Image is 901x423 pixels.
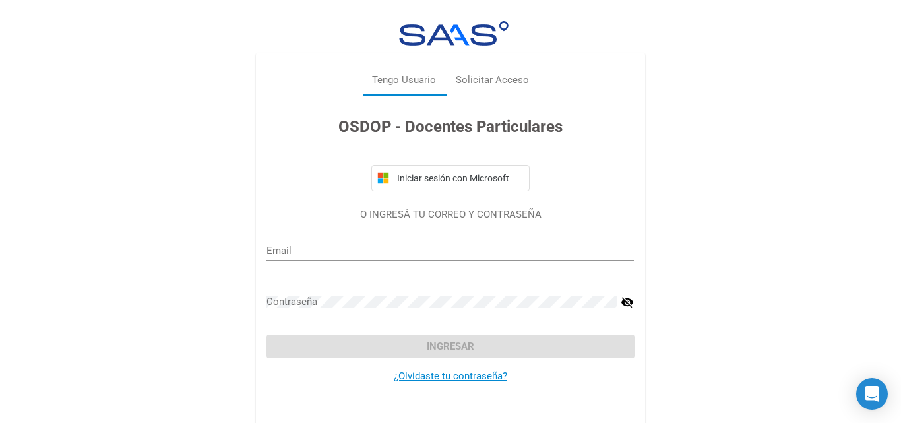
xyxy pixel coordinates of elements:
[372,73,436,88] div: Tengo Usuario
[856,378,888,410] div: Open Intercom Messenger
[266,115,634,139] h3: OSDOP - Docentes Particulares
[456,73,529,88] div: Solicitar Acceso
[621,294,634,310] mat-icon: visibility_off
[394,370,507,382] a: ¿Olvidaste tu contraseña?
[394,173,524,183] span: Iniciar sesión con Microsoft
[427,341,474,352] span: Ingresar
[266,207,634,222] p: O INGRESÁ TU CORREO Y CONTRASEÑA
[266,335,634,358] button: Ingresar
[371,165,530,191] button: Iniciar sesión con Microsoft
